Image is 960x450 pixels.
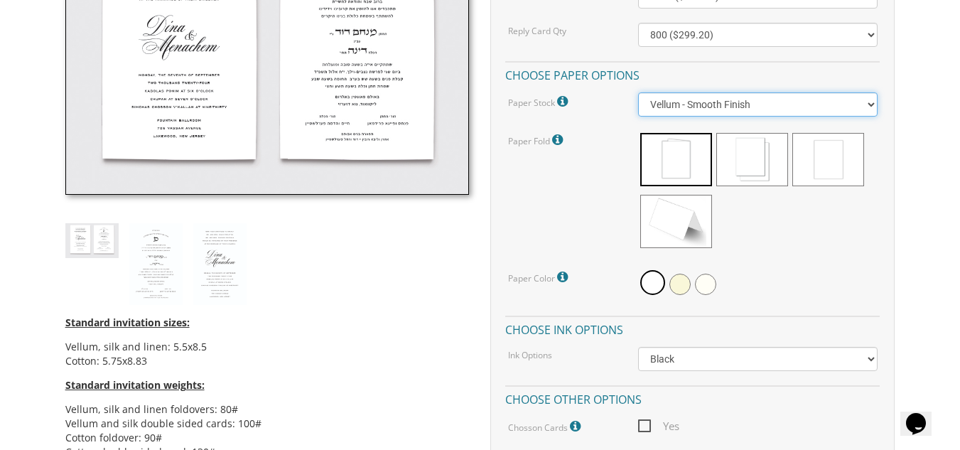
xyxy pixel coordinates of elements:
[65,417,470,431] li: Vellum and silk double sided cards: 100#
[508,349,552,361] label: Ink Options
[65,316,190,329] span: Standard invitation sizes:
[505,61,880,86] h4: Choose paper options
[505,316,880,341] h4: Choose ink options
[508,92,571,111] label: Paper Stock
[129,223,183,306] img: style5_heb.jpg
[65,354,470,368] li: Cotton: 5.75x8.83
[508,417,584,436] label: Chosson Cards
[508,131,566,149] label: Paper Fold
[65,340,470,354] li: Vellum, silk and linen: 5.5x8.5
[508,268,571,286] label: Paper Color
[65,431,470,445] li: Cotton foldover: 90#
[65,402,470,417] li: Vellum, silk and linen foldovers: 80#
[65,378,205,392] span: Standard invitation weights:
[193,223,247,306] img: style5_eng.jpg
[638,417,679,435] span: Yes
[505,385,880,410] h4: Choose other options
[65,223,119,258] img: style5_thumb.jpg
[508,25,566,37] label: Reply Card Qty
[900,393,946,436] iframe: chat widget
